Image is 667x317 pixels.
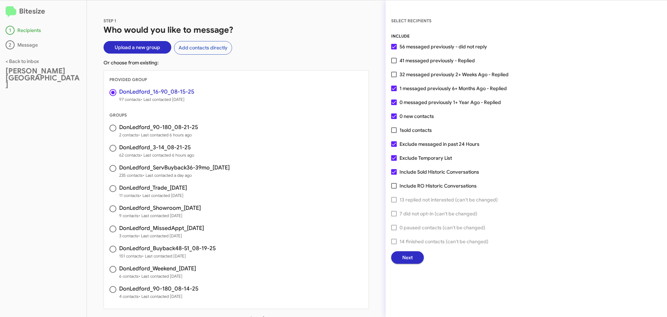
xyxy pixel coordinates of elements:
[119,96,194,103] span: 97 contacts
[119,152,194,159] span: 62 contacts
[140,193,183,198] span: • Last contacted [DATE]
[119,232,204,239] span: 3 contacts
[6,58,39,64] a: < Back to inbox
[139,294,182,299] span: • Last contacted [DATE]
[139,274,182,279] span: • Last contacted [DATE]
[119,132,198,138] span: 2 contacts
[119,253,216,260] span: 151 contacts
[119,246,216,251] h3: DonLedford_Buyback48-51_08-19-25
[6,40,15,49] div: 2
[119,286,198,292] h3: DonLedford_90-180_08-14-25
[400,209,477,218] span: 7 did not opt-in (can't be changed)
[6,6,16,17] img: logo-minimal.svg
[104,112,369,119] div: GROUPS
[400,140,479,148] span: Exclude messaged in past 24 Hours
[119,205,201,211] h3: DonLedford_Showroom_[DATE]
[400,42,487,51] span: 56 messaged previously - did not reply
[104,24,369,35] h1: Who would you like to message?
[141,152,194,158] span: • Last contacted 6 hours ago
[174,41,232,55] button: Add contacts directly
[400,56,475,65] span: 41 messaged previously - Replied
[104,41,171,54] button: Upload a new group
[138,132,192,137] span: • Last contacted 6 hours ago
[119,293,198,300] span: 4 contacts
[6,26,81,35] div: Recipients
[400,223,485,232] span: 0 paused contacts (can't be changed)
[119,165,230,171] h3: DonLedford_ServBuyback36-39mo_[DATE]
[143,173,192,178] span: • Last contacted a day ago
[6,68,81,88] div: [PERSON_NAME][GEOGRAPHIC_DATA]
[391,251,424,264] button: Next
[119,192,187,199] span: 11 contacts
[391,33,661,40] div: INCLUDE
[104,18,116,23] span: STEP 1
[119,266,196,271] h3: DonLedford_Weekend_[DATE]
[141,97,184,102] span: • Last contacted [DATE]
[119,185,187,191] h3: DonLedford_Trade_[DATE]
[400,98,501,106] span: 0 messaged previously 1+ Year Ago - Replied
[119,145,194,150] h3: DonLedford_3-14_08-21-25
[402,251,413,264] span: Next
[400,70,509,79] span: 32 messaged previously 2+ Weeks Ago - Replied
[119,125,198,130] h3: DonLedford_90-180_08-21-25
[400,168,479,176] span: Include Sold Historic Conversations
[400,84,507,93] span: 1 messaged previously 6+ Months Ago - Replied
[119,225,204,231] h3: DonLedford_MissedAppt_[DATE]
[119,89,194,95] h3: DonLedford_16-90_08-15-25
[6,6,81,17] h2: Bitesize
[400,126,432,134] span: 1
[119,172,230,179] span: 235 contacts
[391,18,431,23] span: SELECT RECIPIENTS
[6,40,81,49] div: Message
[142,253,186,259] span: • Last contacted [DATE]
[139,213,182,218] span: • Last contacted [DATE]
[400,237,488,246] span: 14 finished contacts (can't be changed)
[115,41,160,54] span: Upload a new group
[104,76,369,83] div: PROVIDED GROUP
[400,182,477,190] span: Include RO Historic Conversations
[6,26,15,35] div: 1
[119,212,201,219] span: 9 contacts
[138,233,182,238] span: • Last contacted [DATE]
[119,273,196,280] span: 6 contacts
[104,59,369,66] p: Or choose from existing:
[400,112,434,120] span: 0 new contacts
[400,196,498,204] span: 13 replied not interested (can't be changed)
[402,127,432,133] span: sold contacts
[400,154,452,162] span: Exclude Temporary List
